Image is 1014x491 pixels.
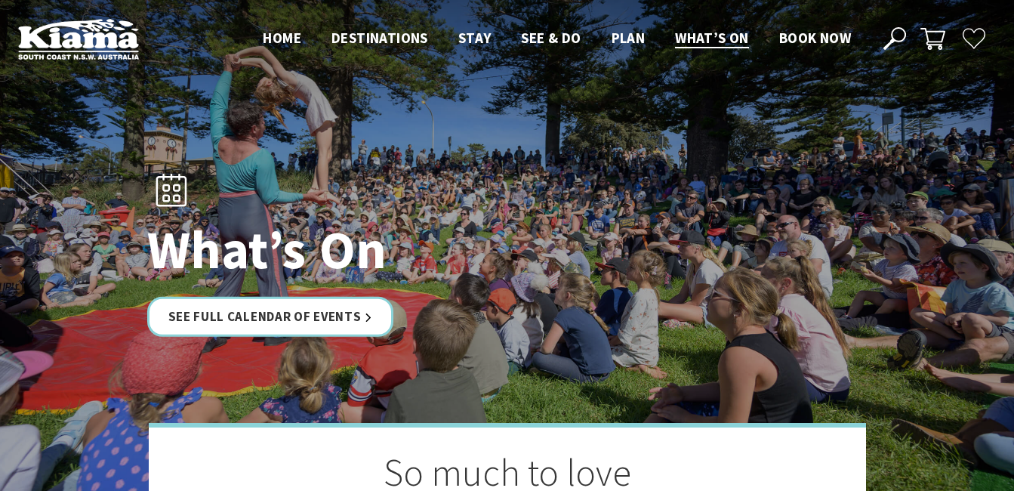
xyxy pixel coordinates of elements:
[147,297,394,337] a: See Full Calendar of Events
[521,29,581,47] span: See & Do
[675,29,749,47] span: What’s On
[18,18,139,60] img: Kiama Logo
[612,29,646,47] span: Plan
[263,29,301,47] span: Home
[458,29,492,47] span: Stay
[248,26,866,51] nav: Main Menu
[147,221,574,279] h1: What’s On
[331,29,428,47] span: Destinations
[779,29,851,47] span: Book now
